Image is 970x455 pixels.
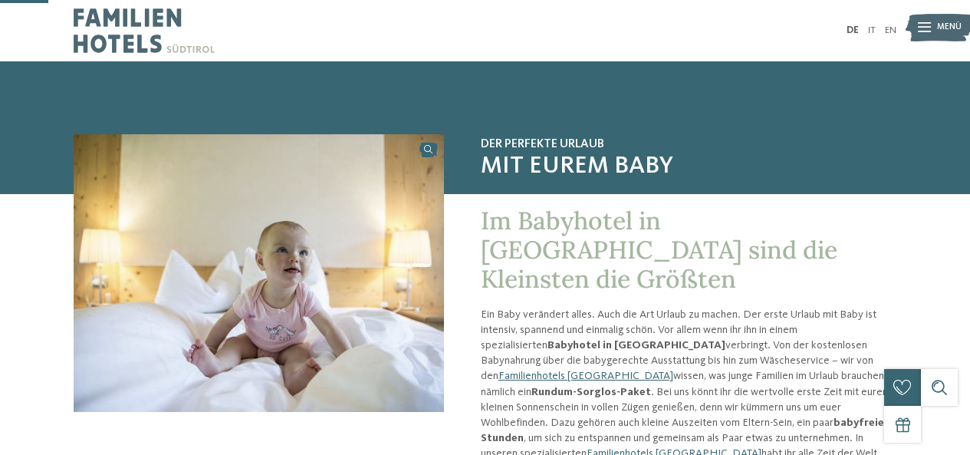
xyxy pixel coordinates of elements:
span: Menü [937,21,962,34]
img: Babyhotel in Südtirol für einen ganz entspannten Urlaub [74,134,444,412]
span: mit eurem Baby [481,152,896,181]
strong: Babyhotel in [GEOGRAPHIC_DATA] [547,340,725,351]
a: EN [885,25,896,35]
a: Familienhotels [GEOGRAPHIC_DATA] [498,371,673,381]
span: Der perfekte Urlaub [481,137,896,152]
strong: Rundum-Sorglos-Paket [531,387,651,397]
a: DE [847,25,859,35]
a: IT [868,25,876,35]
span: Im Babyhotel in [GEOGRAPHIC_DATA] sind die Kleinsten die Größten [481,205,837,295]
